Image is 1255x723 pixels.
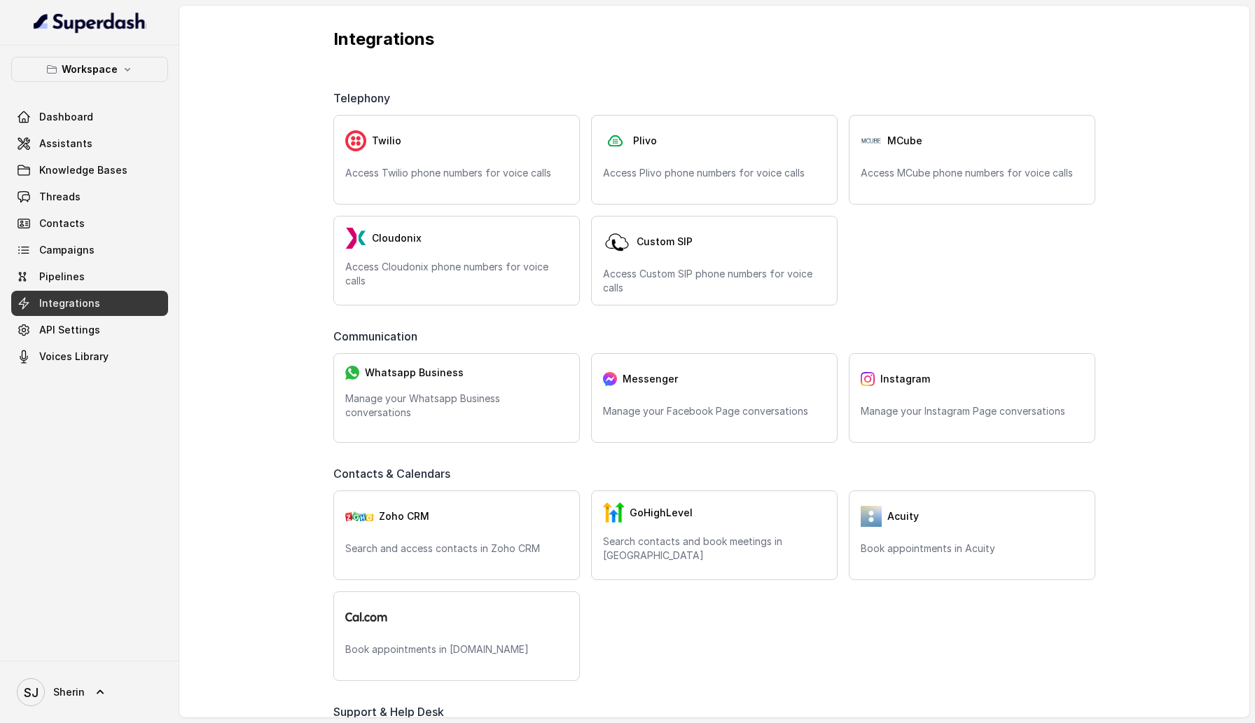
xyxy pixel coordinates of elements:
[11,211,168,236] a: Contacts
[333,90,396,106] span: Telephony
[345,511,373,521] img: zohoCRM.b78897e9cd59d39d120b21c64f7c2b3a.svg
[861,372,875,386] img: instagram.04eb0078a085f83fc525.png
[345,612,387,621] img: logo.svg
[11,104,168,130] a: Dashboard
[39,270,85,284] span: Pipelines
[887,134,922,148] span: MCube
[372,231,422,245] span: Cloudonix
[333,328,423,345] span: Communication
[39,216,85,230] span: Contacts
[39,137,92,151] span: Assistants
[39,350,109,364] span: Voices Library
[345,392,568,420] p: Manage your Whatsapp Business conversations
[39,323,100,337] span: API Settings
[603,166,826,180] p: Access Plivo phone numbers for voice calls
[11,344,168,369] a: Voices Library
[637,235,693,249] span: Custom SIP
[39,163,127,177] span: Knowledge Bases
[24,685,39,700] text: SJ
[333,465,456,482] span: Contacts & Calendars
[623,372,678,386] span: Messenger
[39,296,100,310] span: Integrations
[11,158,168,183] a: Knowledge Bases
[861,542,1083,556] p: Book appointments in Acuity
[603,267,826,295] p: Access Custom SIP phone numbers for voice calls
[333,28,1095,50] p: Integrations
[11,131,168,156] a: Assistants
[34,11,146,34] img: light.svg
[345,542,568,556] p: Search and access contacts in Zoho CRM
[345,260,568,288] p: Access Cloudonix phone numbers for voice calls
[880,372,930,386] span: Instagram
[861,506,882,527] img: 5vvjV8cQY1AVHSZc2N7qU9QabzYIM+zpgiA0bbq9KFoni1IQNE8dHPp0leJjYW31UJeOyZnSBUO77gdMaNhFCgpjLZzFnVhVC...
[11,317,168,343] a: API Settings
[39,243,95,257] span: Campaigns
[603,502,624,523] img: GHL.59f7fa3143240424d279.png
[345,366,359,380] img: whatsapp.f50b2aaae0bd8934e9105e63dc750668.svg
[861,404,1083,418] p: Manage your Instagram Page conversations
[633,134,657,148] span: Plivo
[39,110,93,124] span: Dashboard
[379,509,429,523] span: Zoho CRM
[345,166,568,180] p: Access Twilio phone numbers for voice calls
[11,57,168,82] button: Workspace
[365,366,464,380] span: Whatsapp Business
[603,372,617,386] img: messenger.2e14a0163066c29f9ca216c7989aa592.svg
[11,184,168,209] a: Threads
[603,535,826,563] p: Search contacts and book meetings in [GEOGRAPHIC_DATA]
[887,509,919,523] span: Acuity
[372,134,401,148] span: Twilio
[11,264,168,289] a: Pipelines
[53,685,85,699] span: Sherin
[603,130,627,152] img: plivo.d3d850b57a745af99832d897a96997ac.svg
[39,190,81,204] span: Threads
[603,228,631,256] img: customSip.5d45856e11b8082b7328070e9c2309ec.svg
[11,237,168,263] a: Campaigns
[11,673,168,712] a: Sherin
[345,130,366,151] img: twilio.7c09a4f4c219fa09ad352260b0a8157b.svg
[333,703,450,720] span: Support & Help Desk
[345,642,568,656] p: Book appointments in [DOMAIN_NAME]
[345,228,366,249] img: LzEnlUgADIwsuYwsTIxNLkxQDEyBEgDTDZAMjs1Qgy9jUyMTMxBzEB8uASKBKLgDqFxF08kI1lQAAAABJRU5ErkJggg==
[11,291,168,316] a: Integrations
[861,166,1083,180] p: Access MCube phone numbers for voice calls
[603,404,826,418] p: Manage your Facebook Page conversations
[630,506,693,520] span: GoHighLevel
[62,61,118,78] p: Workspace
[861,137,882,144] img: Pj9IrDBdEGgAAAABJRU5ErkJggg==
